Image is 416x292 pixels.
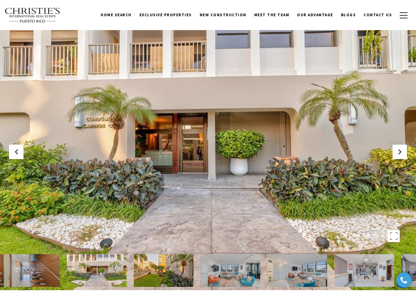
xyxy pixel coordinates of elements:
img: 16 CARRIÓN COURT Unit: 42 [134,254,193,287]
a: Exclusive Properties [136,9,196,21]
img: 16 CARRIÓN COURT Unit: 42 [67,254,127,287]
span: SEE ALL PHOTOS [343,232,383,240]
a: Blogs [337,9,360,21]
button: Next Slide [393,145,407,159]
a: Our Advantage [293,9,337,21]
span: Contact Us [364,12,392,17]
button: Previous Slide [9,145,23,159]
img: Christie's International Real Estate text transparent background [5,8,61,23]
img: 16 CARRIÓN COURT Unit: 42 [201,254,260,287]
span: Our Advantage [297,12,333,17]
button: button [396,7,411,24]
a: New Construction [196,9,250,21]
span: Blogs [341,12,356,17]
span: Exclusive Properties [139,12,192,17]
span: New Construction [200,12,246,17]
img: 16 CARRIÓN COURT Unit: 42 [267,254,327,287]
a: Home Search [97,9,136,21]
img: 16 CARRIÓN COURT Unit: 42 [334,254,394,287]
a: Meet the Team [250,9,293,21]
